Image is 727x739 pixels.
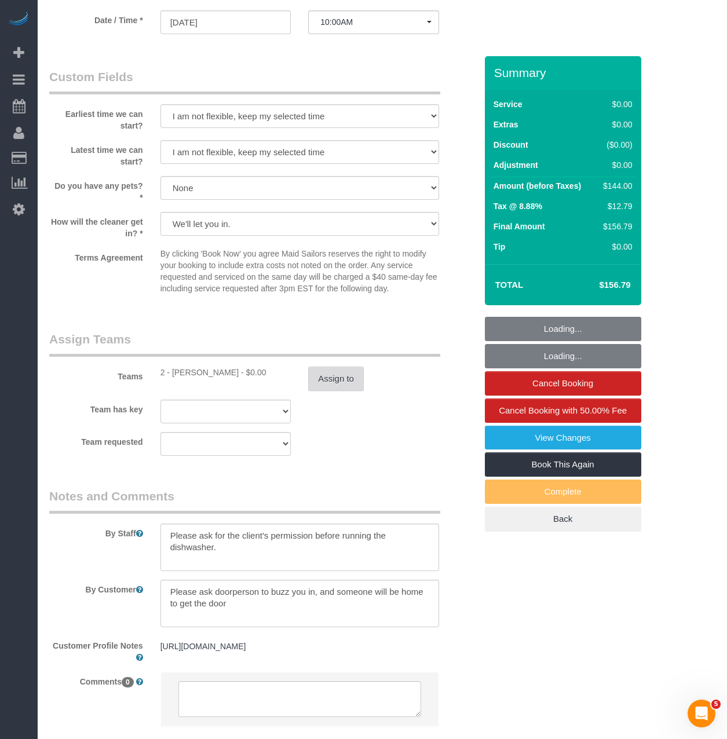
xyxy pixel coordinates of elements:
div: 0 hours x $17.00/hour [160,367,291,378]
img: Automaid Logo [7,12,30,28]
label: Tip [494,241,506,253]
label: Earliest time we can start? [41,104,152,131]
div: $12.79 [598,200,632,212]
a: Cancel Booking with 50.00% Fee [485,398,641,423]
label: Extras [494,119,518,130]
strong: Total [495,280,524,290]
div: $0.00 [598,241,632,253]
div: ($0.00) [598,139,632,151]
label: Tax @ 8.88% [494,200,542,212]
label: Discount [494,139,528,151]
label: Service [494,98,523,110]
label: Final Amount [494,221,545,232]
label: Team has key [41,400,152,415]
legend: Notes and Comments [49,488,440,514]
label: Comments [41,672,152,687]
label: Amount (before Taxes) [494,180,581,192]
label: By Staff [41,524,152,539]
label: Team requested [41,432,152,448]
h3: Summary [494,66,635,79]
label: Terms Agreement [41,248,152,264]
label: Adjustment [494,159,538,171]
span: 0 [122,677,134,687]
legend: Assign Teams [49,331,440,357]
span: Cancel Booking with 50.00% Fee [499,405,627,415]
div: $144.00 [598,180,632,192]
p: By clicking 'Book Now' you agree Maid Sailors reserves the right to modify your booking to includ... [160,248,439,294]
a: Book This Again [485,452,641,477]
pre: [URL][DOMAIN_NAME] [160,641,439,652]
div: $156.79 [598,221,632,232]
div: $0.00 [598,159,632,171]
label: Latest time we can start? [41,140,152,167]
label: Teams [41,367,152,382]
a: View Changes [485,426,641,450]
div: $0.00 [598,98,632,110]
div: $0.00 [598,119,632,130]
label: By Customer [41,580,152,595]
input: MM/DD/YYYY [160,10,291,34]
a: Cancel Booking [485,371,641,396]
button: 10:00AM [308,10,439,34]
label: Do you have any pets? * [41,176,152,203]
label: How will the cleaner get in? * [41,212,152,239]
a: Back [485,507,641,531]
iframe: Intercom live chat [688,700,715,727]
span: 10:00AM [320,17,427,27]
legend: Custom Fields [49,68,440,94]
label: Date / Time * [41,10,152,26]
h4: $156.79 [564,280,630,290]
span: 5 [711,700,721,709]
label: Customer Profile Notes [41,636,152,663]
button: Assign to [308,367,364,391]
